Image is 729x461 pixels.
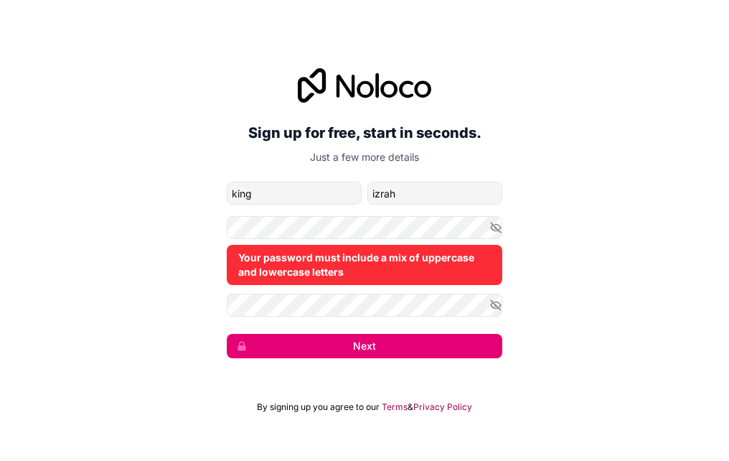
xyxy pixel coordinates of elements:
[257,401,380,413] span: By signing up you agree to our
[367,182,502,205] input: family-name
[227,245,502,285] div: Your password must include a mix of uppercase and lowercase letters
[227,150,502,164] p: Just a few more details
[413,401,472,413] a: Privacy Policy
[382,401,408,413] a: Terms
[227,120,502,146] h2: Sign up for free, start in seconds.
[408,401,413,413] span: &
[227,216,502,239] input: Password
[227,182,362,205] input: given-name
[227,294,502,317] input: Confirm password
[227,334,502,358] button: Next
